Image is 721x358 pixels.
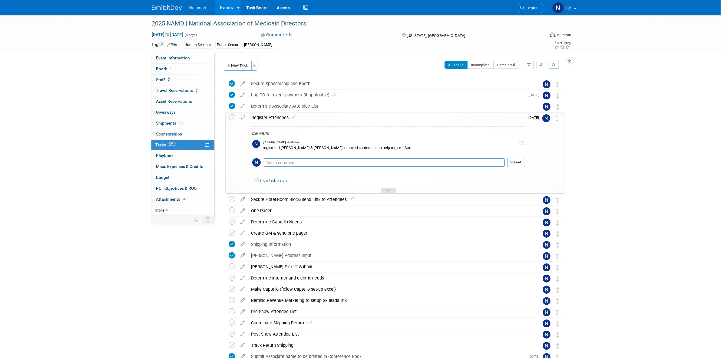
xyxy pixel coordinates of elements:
img: Nina Finn [543,297,551,305]
div: Determine internet and electric needs [248,273,531,283]
div: In-Person [557,33,571,37]
a: Shipments1 [151,118,214,129]
span: [DATE] [529,115,542,120]
span: [DATE] [DATE] [152,32,184,37]
div: Secure Hotel Room Block/Send Link to Attendees [248,194,531,205]
div: Event Format [509,32,571,41]
span: ROI, Objectives & ROO [156,186,197,191]
img: Nina Finn [252,140,260,148]
div: Event Rating [554,42,571,45]
div: Shipping Information [248,239,531,249]
i: Move task [556,104,559,110]
a: edit [238,197,248,202]
a: Tasks30% [151,140,214,150]
div: Public Sector [215,42,240,48]
i: Move task [556,276,559,282]
a: Edit [167,43,177,47]
i: Booth reservation complete [170,67,174,70]
div: Make Captello (follow Captello set-up excel) [248,284,531,294]
button: Completed [493,61,519,69]
span: to [165,32,170,37]
span: Shipments [156,121,183,125]
button: Submit [507,158,525,167]
div: Track Return Shipping [248,340,531,350]
a: edit [238,298,248,303]
div: [PERSON_NAME] Address Input [248,250,531,261]
i: Move task [556,265,559,270]
i: Move task [556,309,559,315]
a: Search [517,3,544,13]
img: Nina Finn [543,80,551,88]
div: Secure Sponsorship and Booth [248,79,531,89]
td: Tags [152,42,177,49]
i: Move task [556,220,559,226]
div: Pre-Show Attendee List [248,306,531,317]
a: edit [238,264,248,269]
a: edit [238,343,248,348]
div: Determine Captello Needs [248,217,531,227]
img: Nina Finn [543,252,551,260]
div: COMMENTS [252,131,525,138]
a: edit [238,242,248,247]
img: Nina Finn [543,92,551,99]
div: One Pager [248,206,531,216]
span: (4 days) [184,33,197,37]
div: Determine Associate Attendee List [248,101,531,111]
span: 3 [167,77,171,82]
div: Human Services [183,42,213,48]
button: Incomplete [467,61,494,69]
div: Create GM & send one pager [248,228,531,238]
a: Booth [151,64,214,74]
a: edit [238,103,248,109]
i: Move task [556,115,559,121]
a: Attachments4 [151,194,214,205]
span: Travel Reservations [156,88,199,93]
a: edit [238,208,248,213]
span: 1 [289,116,297,120]
img: Nina Finn [542,114,550,122]
img: Nina Finn [543,196,551,204]
span: Staff [156,77,171,82]
i: Move task [556,197,559,203]
img: Nina Finn [552,2,564,14]
img: Nina Finn [543,263,551,271]
a: more [151,205,214,216]
span: Tasks [156,142,176,147]
span: Budget [156,175,170,180]
img: Nina Finn [543,342,551,350]
img: Nina Finn [543,103,551,111]
span: Event Information [156,55,190,60]
a: Staff3 [151,75,214,85]
a: edit [238,320,248,326]
button: New Task [224,61,252,71]
a: edit [238,331,248,337]
a: Asset Reservations [151,96,214,107]
td: Personalize Event Tab Strip [192,216,202,223]
img: Nina Finn [543,241,551,249]
img: Nina Finn [543,219,551,226]
span: more [155,208,165,212]
div: registered [PERSON_NAME] & [PERSON_NAME]. emailed conference to help register Stu. [263,145,520,150]
i: Move task [556,287,559,293]
button: All Tasks [445,61,468,69]
a: Playbook [151,150,214,161]
i: Move task [556,93,559,99]
a: edit [238,286,248,292]
a: edit [238,309,248,314]
span: Sponsorships [156,132,182,136]
div: Log PO for event payment (if applicable) [248,90,525,100]
i: Move task [556,231,559,237]
span: [US_STATE], [GEOGRAPHIC_DATA] [407,33,465,38]
a: Giveaways [151,107,214,118]
div: Register Attendees [249,112,525,123]
img: Nina Finn [543,320,551,327]
div: [PERSON_NAME] [243,42,274,48]
div: Post Show Attendee List [248,329,531,339]
a: Sponsorships [151,129,214,139]
span: [DATE] [529,93,543,97]
span: [PERSON_NAME] - Just now [263,140,299,144]
span: Search [525,6,539,10]
span: 30% [168,142,176,147]
a: edit [238,230,248,236]
a: Refresh [549,61,559,69]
